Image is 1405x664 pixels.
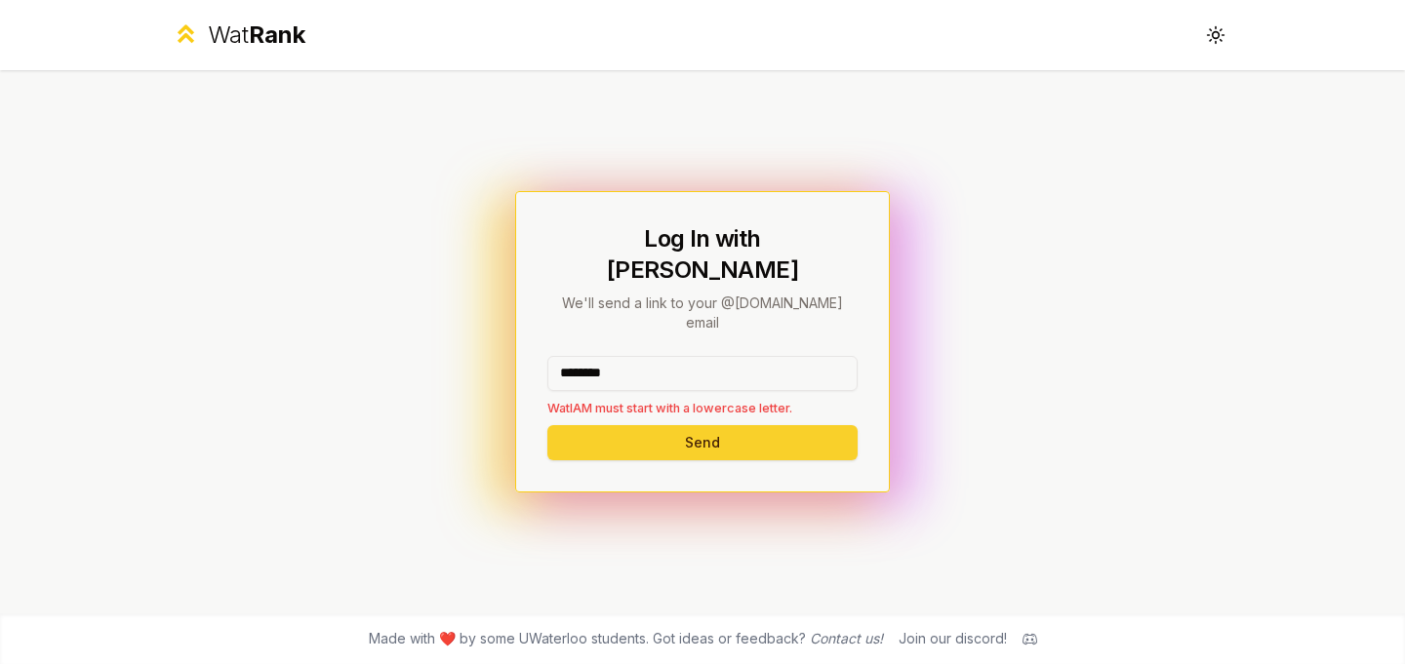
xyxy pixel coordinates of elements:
[547,293,858,332] p: We'll send a link to your @[DOMAIN_NAME] email
[208,20,305,51] div: Wat
[547,399,858,417] p: WatIAM must start with a lowercase letter.
[547,223,858,286] h1: Log In with [PERSON_NAME]
[810,630,883,646] a: Contact us!
[899,629,1007,648] div: Join our discord!
[249,20,305,49] span: Rank
[369,629,883,648] span: Made with ❤️ by some UWaterloo students. Got ideas or feedback?
[547,425,858,460] button: Send
[172,20,305,51] a: WatRank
